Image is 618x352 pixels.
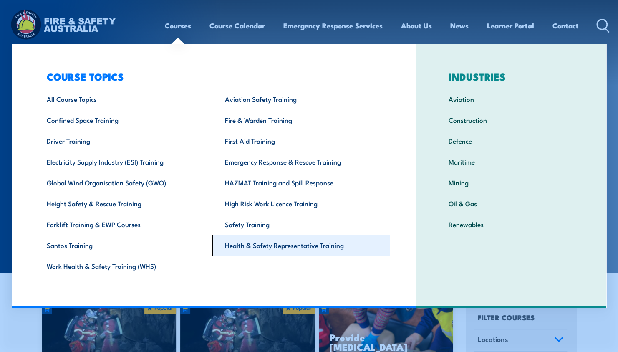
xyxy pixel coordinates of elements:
a: Locations [474,329,567,351]
a: Health & Safety Representative Training [212,235,390,256]
a: First Aid Training [212,130,390,151]
a: Safety Training [212,214,390,235]
a: Global Wind Organisation Safety (GWO) [34,172,212,193]
a: Renewables [436,214,587,235]
a: Work Health & Safety Training (WHS) [34,256,212,276]
a: Forklift Training & EWP Courses [34,214,212,235]
h3: INDUSTRIES [436,71,587,82]
a: News [450,15,469,37]
h3: COURSE TOPICS [34,71,390,82]
a: Santos Training [34,235,212,256]
a: HAZMAT Training and Spill Response [212,172,390,193]
a: Learner Portal [487,15,534,37]
a: Mining [436,172,587,193]
a: Height Safety & Rescue Training [34,193,212,214]
a: About Us [401,15,432,37]
span: Locations [478,334,508,345]
a: Electricity Supply Industry (ESI) Training [34,151,212,172]
a: Fire & Warden Training [212,109,390,130]
a: High Risk Work Licence Training [212,193,390,214]
a: Confined Space Training [34,109,212,130]
a: Defence [436,130,587,151]
a: Courses [165,15,191,37]
a: Emergency Response Services [283,15,383,37]
a: Maritime [436,151,587,172]
a: Emergency Response & Rescue Training [212,151,390,172]
a: Aviation [436,89,587,109]
a: Aviation Safety Training [212,89,390,109]
a: All Course Topics [34,89,212,109]
a: Driver Training [34,130,212,151]
a: Contact [552,15,579,37]
h4: FILTER COURSES [478,311,535,323]
a: Course Calendar [209,15,265,37]
a: Construction [436,109,587,130]
a: Oil & Gas [436,193,587,214]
